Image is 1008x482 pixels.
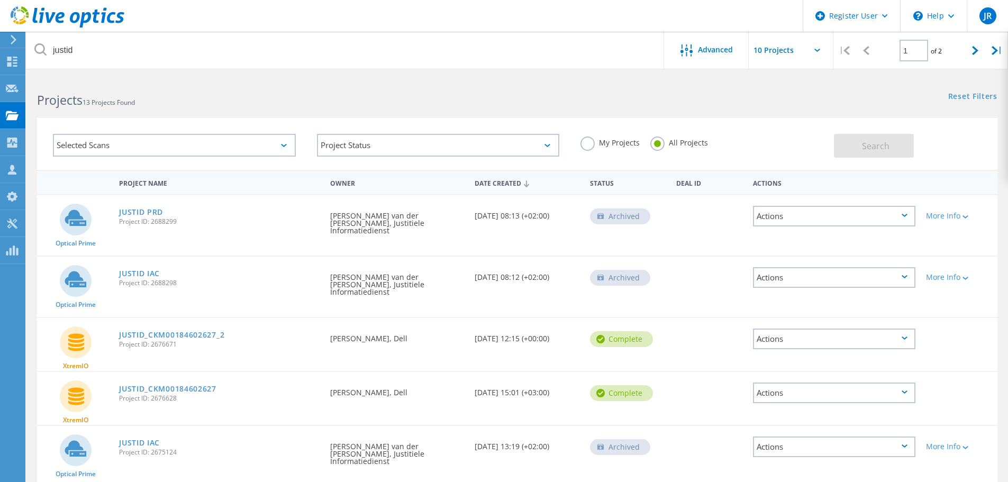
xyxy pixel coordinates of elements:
[119,208,163,216] a: JUSTID PRD
[119,341,320,348] span: Project ID: 2676671
[119,439,160,447] a: JUSTID IAC
[931,47,942,56] span: of 2
[317,134,560,157] div: Project Status
[325,172,469,192] div: Owner
[984,12,992,20] span: JR
[753,267,915,288] div: Actions
[650,137,708,147] label: All Projects
[590,208,650,224] div: Archived
[119,331,224,339] a: JUSTID_CKM00184602627_2
[469,318,585,353] div: [DATE] 12:15 (+00:00)
[119,395,320,402] span: Project ID: 2676628
[56,240,96,247] span: Optical Prime
[748,172,921,192] div: Actions
[469,257,585,292] div: [DATE] 08:12 (+02:00)
[926,443,992,450] div: More Info
[913,11,923,21] svg: \n
[986,32,1008,69] div: |
[926,212,992,220] div: More Info
[119,270,160,277] a: JUSTID IAC
[834,134,914,158] button: Search
[325,426,469,476] div: [PERSON_NAME] van der [PERSON_NAME], Justitiele Informatiedienst
[83,98,135,107] span: 13 Projects Found
[325,257,469,306] div: [PERSON_NAME] van der [PERSON_NAME], Justitiele Informatiedienst
[590,270,650,286] div: Archived
[671,172,748,192] div: Deal Id
[119,385,216,393] a: JUSTID_CKM00184602627
[53,134,296,157] div: Selected Scans
[114,172,325,192] div: Project Name
[119,280,320,286] span: Project ID: 2688298
[26,32,665,69] input: Search projects by name, owner, ID, company, etc
[580,137,640,147] label: My Projects
[585,172,671,192] div: Status
[119,219,320,225] span: Project ID: 2688299
[753,436,915,457] div: Actions
[63,417,88,423] span: XtremIO
[753,206,915,226] div: Actions
[698,46,733,53] span: Advanced
[325,195,469,245] div: [PERSON_NAME] van der [PERSON_NAME], Justitiele Informatiedienst
[469,195,585,230] div: [DATE] 08:13 (+02:00)
[948,93,997,102] a: Reset Filters
[56,302,96,308] span: Optical Prime
[753,329,915,349] div: Actions
[590,385,653,401] div: Complete
[63,363,88,369] span: XtremIO
[753,383,915,403] div: Actions
[833,32,855,69] div: |
[862,140,889,152] span: Search
[469,426,585,461] div: [DATE] 13:19 (+02:00)
[325,372,469,407] div: [PERSON_NAME], Dell
[469,372,585,407] div: [DATE] 15:01 (+03:00)
[590,331,653,347] div: Complete
[11,22,124,30] a: Live Optics Dashboard
[469,172,585,193] div: Date Created
[926,274,992,281] div: More Info
[56,471,96,477] span: Optical Prime
[325,318,469,353] div: [PERSON_NAME], Dell
[37,92,83,108] b: Projects
[590,439,650,455] div: Archived
[119,449,320,456] span: Project ID: 2675124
